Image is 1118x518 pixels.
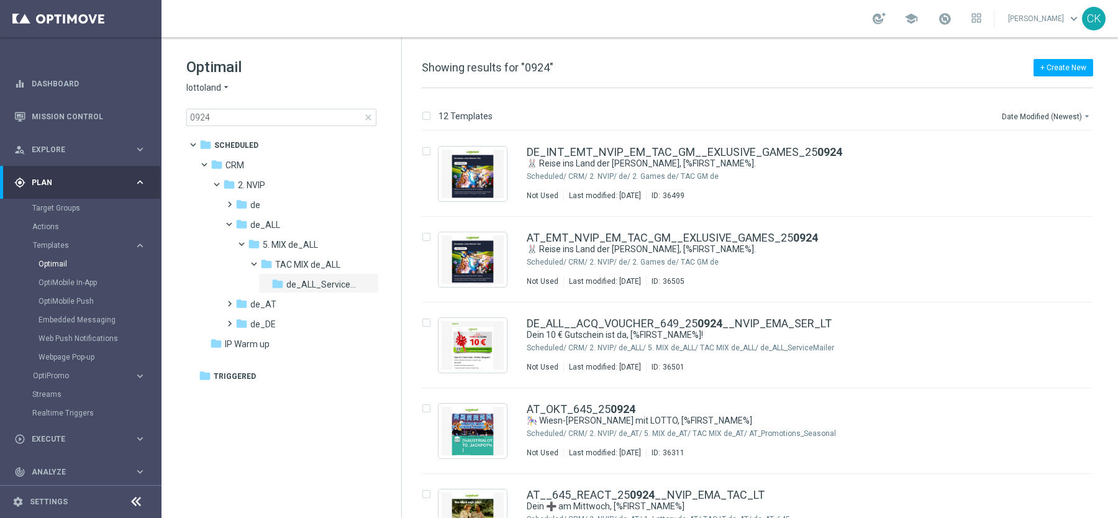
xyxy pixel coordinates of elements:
div: Web Push Notifications [39,329,160,348]
div: Scheduled/ [527,343,566,353]
div: Scheduled/ [527,257,566,267]
span: Templates [33,242,122,249]
i: folder [211,158,223,171]
div: Scheduled/CRM/2. NVIP/de_ALL/5. MIX de_ALL/TAC MIX de_ALL/de_ALL_ServiceMailer [568,343,1040,353]
span: TAC MIX de_ALL [275,259,340,270]
div: 36501 [663,362,684,372]
img: 36501.jpeg [442,321,504,370]
div: Not Used [527,191,558,201]
button: Date Modified (Newest)arrow_drop_down [1001,109,1093,124]
i: folder [235,317,248,330]
i: folder [210,337,222,350]
span: OptiPromo [33,372,122,379]
i: folder [271,278,284,290]
i: settings [12,496,24,507]
i: keyboard_arrow_right [134,370,146,382]
span: de_ALL_ServiceMailer [286,279,358,290]
b: 0924 [817,145,842,158]
div: Dein 10 € Gutschein ist da, [%FIRST_NAME%]! [527,329,1040,341]
div: Realtime Triggers [32,404,160,422]
input: Search Template [186,109,376,126]
span: de_DE [250,319,276,330]
i: folder [248,238,260,250]
i: equalizer [14,78,25,89]
button: Mission Control [14,112,147,122]
a: Dein ➕ am Mittwoch, [%FIRST_NAME%] [527,501,1011,512]
div: OptiPromo [32,366,160,385]
a: Webpage Pop-up [39,352,129,362]
a: Dein 10 € Gutschein ist da, [%FIRST_NAME%]! [527,329,1011,341]
div: ID: [646,276,684,286]
a: Web Push Notifications [39,334,129,343]
div: OptiMobile In-App [39,273,160,292]
a: Actions [32,222,129,232]
div: Scheduled/ [527,171,566,181]
div: Analyze [14,466,134,478]
a: Optimail [39,259,129,269]
i: arrow_drop_down [221,82,231,94]
img: 36505.jpeg [442,235,504,284]
div: Target Groups [32,199,160,217]
div: Streams [32,385,160,404]
span: lottoland [186,82,221,94]
a: 🎠 Wiesn-[PERSON_NAME] mit LOTTO, [%FIRST_NAME%] [527,415,1011,427]
span: Explore [32,146,134,153]
a: DE_INT_EMT_NVIP_EM_TAC_GM__EXLUSIVE_GAMES_250924 [527,147,842,158]
div: Templates [33,242,134,249]
div: Press SPACE to select this row. [409,302,1116,388]
b: 0924 [611,402,635,416]
h1: Optimail [186,57,376,77]
span: close [363,112,373,122]
span: de [250,199,260,211]
a: AT_OKT_645_250924 [527,404,635,415]
div: Last modified: [DATE] [564,448,646,458]
div: Dein ➕ am Mittwoch, [%FIRST_NAME%] [527,501,1040,512]
div: Press SPACE to select this row. [409,217,1116,302]
div: Actions [32,217,160,236]
div: 36499 [663,191,684,201]
button: OptiPromo keyboard_arrow_right [32,371,147,381]
div: 🐰 Reise ins Land der Wunder, [%FIRST_NAME%]. [527,158,1040,170]
p: 12 Templates [439,111,493,122]
button: gps_fixed Plan keyboard_arrow_right [14,178,147,188]
button: track_changes Analyze keyboard_arrow_right [14,467,147,477]
div: Mission Control [14,100,146,133]
i: keyboard_arrow_right [134,240,146,252]
i: play_circle_outline [14,434,25,445]
button: play_circle_outline Execute keyboard_arrow_right [14,434,147,444]
span: Scheduled [214,140,258,151]
span: de_AT [250,299,276,310]
div: Scheduled/CRM/2. NVIP/de/2. Games de/TAC GM de [568,257,1040,267]
a: 🐰 Reise ins Land der [PERSON_NAME], [%FIRST_NAME%]. [527,158,1011,170]
a: DE_ALL__ACQ_VOUCHER_649_250924__NVIP_EMA_SER_LT [527,318,832,329]
span: Analyze [32,468,134,476]
i: folder [199,139,212,151]
div: Press SPACE to select this row. [409,131,1116,217]
div: Execute [14,434,134,445]
div: Dashboard [14,67,146,100]
div: CK [1082,7,1106,30]
a: AT__645_REACT_250924__NVIP_EMA_TAC_LT [527,489,765,501]
button: Templates keyboard_arrow_right [32,240,147,250]
a: [PERSON_NAME]keyboard_arrow_down [1007,9,1082,28]
i: folder [223,178,235,191]
button: + Create New [1034,59,1093,76]
span: 2. NVIP [238,179,265,191]
div: Optimail [39,255,160,273]
i: keyboard_arrow_right [134,433,146,445]
div: Press SPACE to select this row. [409,388,1116,474]
span: Triggered [214,371,256,382]
img: 36311.jpeg [442,407,504,455]
span: CRM [225,160,244,171]
i: folder [235,198,248,211]
div: 36311 [663,448,684,458]
div: Not Used [527,448,558,458]
img: 36499.jpeg [442,150,504,198]
span: IP Warm up [225,339,270,350]
div: 🎠 Wiesn-Glück mit LOTTO, [%FIRST_NAME%] [527,415,1040,427]
span: Execute [32,435,134,443]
